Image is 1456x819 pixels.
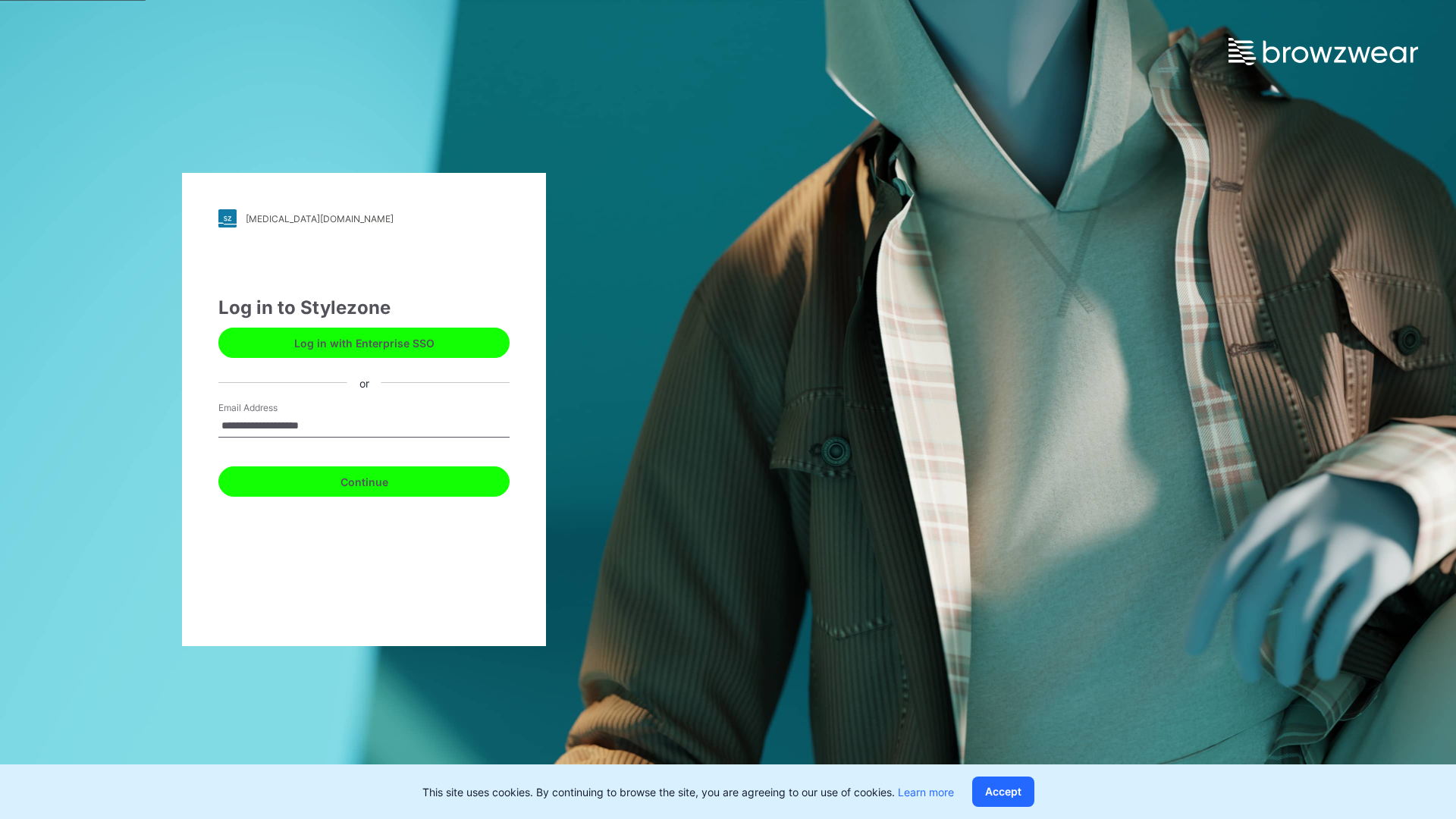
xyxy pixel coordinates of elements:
[218,466,510,497] button: Continue
[218,209,237,227] img: stylezone-logo.562084cfcfab977791bfbf7441f1a819.svg
[218,294,510,322] div: Log in to Stylezone
[1228,38,1418,65] img: browzwear-logo.e42bd6dac1945053ebaf764b6aa21510.svg
[218,209,510,227] a: [MEDICAL_DATA][DOMAIN_NAME]
[898,786,954,799] a: Learn more
[422,784,954,800] p: This site uses cookies. By continuing to browse the site, you are agreeing to our use of cookies.
[246,213,394,224] div: [MEDICAL_DATA][DOMAIN_NAME]
[218,401,325,415] label: Email Address
[347,375,381,391] div: or
[218,328,510,358] button: Log in with Enterprise SSO
[972,777,1034,807] button: Accept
